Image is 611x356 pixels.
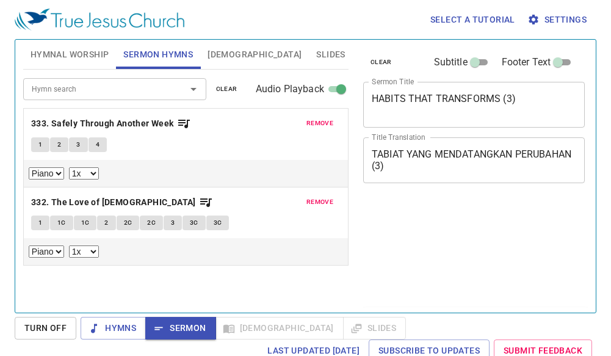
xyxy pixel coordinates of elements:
button: Select a tutorial [425,9,520,31]
button: 1 [31,137,49,152]
button: 3C [206,216,230,230]
select: Playback Rate [69,167,99,180]
span: 3 [171,217,175,228]
span: Footer Text [502,55,551,70]
span: 2 [57,139,61,150]
span: remove [306,197,333,208]
span: Settings [530,12,587,27]
img: True Jesus Church [15,9,184,31]
button: 3 [69,137,87,152]
button: remove [299,195,341,209]
button: 3 [164,216,182,230]
button: remove [299,116,341,131]
span: 1 [38,139,42,150]
b: 332. The Love of [DEMOGRAPHIC_DATA] [31,195,196,210]
span: 1 [38,217,42,228]
iframe: from-child [358,196,542,303]
span: 3C [190,217,198,228]
button: clear [209,82,245,96]
textarea: TABIAT YANG MENDATANGKAN PERUBAHAN (3) [372,148,576,172]
button: Sermon [145,317,215,340]
button: 4 [89,137,107,152]
button: 2 [50,137,68,152]
select: Playback Rate [69,245,99,258]
button: 1 [31,216,49,230]
button: 2C [140,216,163,230]
span: 3 [76,139,80,150]
button: 2C [117,216,140,230]
span: 1C [81,217,90,228]
span: 2 [104,217,108,228]
span: Select a tutorial [430,12,515,27]
span: remove [306,118,333,129]
button: 333. Safely Through Another Week [31,116,191,131]
button: Hymns [81,317,146,340]
button: 3C [183,216,206,230]
span: 1C [57,217,66,228]
span: 2C [147,217,156,228]
span: [DEMOGRAPHIC_DATA] [208,47,302,62]
button: 1C [50,216,73,230]
span: Slides [316,47,345,62]
b: 333. Safely Through Another Week [31,116,174,131]
button: Open [185,81,202,98]
button: 1C [74,216,97,230]
span: Hymnal Worship [31,47,109,62]
button: Turn Off [15,317,76,340]
button: Settings [525,9,591,31]
span: clear [371,57,392,68]
span: Hymns [90,321,136,336]
select: Select Track [29,245,64,258]
span: Audio Playback [256,82,324,96]
span: clear [216,84,237,95]
span: Sermon Hymns [123,47,193,62]
span: Sermon [155,321,206,336]
button: clear [363,55,399,70]
span: 2C [124,217,132,228]
button: 332. The Love of [DEMOGRAPHIC_DATA] [31,195,213,210]
span: 3C [214,217,222,228]
span: Turn Off [24,321,67,336]
select: Select Track [29,167,64,180]
span: 4 [96,139,99,150]
textarea: HABITS THAT TRANSFORMS (3) [372,93,576,116]
button: 2 [97,216,115,230]
span: Subtitle [434,55,468,70]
